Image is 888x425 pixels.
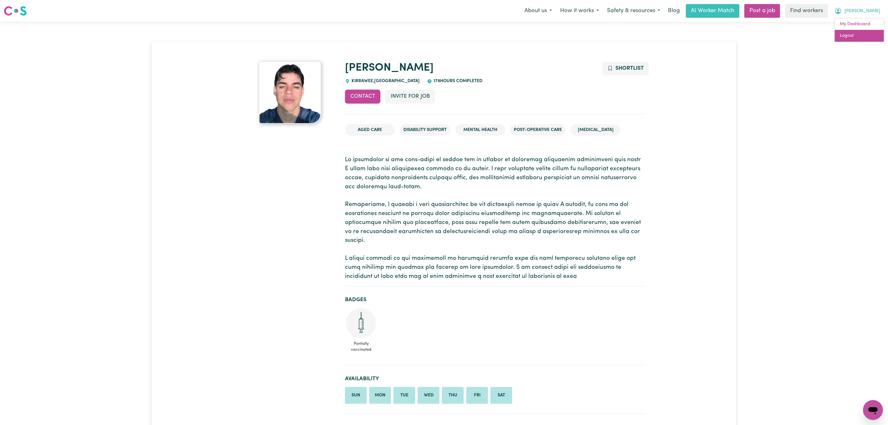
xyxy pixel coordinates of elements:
[345,338,377,355] span: Partially vaccinated
[510,124,566,136] li: Post-operative care
[835,18,884,42] div: My Account
[242,62,338,124] a: Nicolas's profile picture'
[664,4,683,18] a: Blog
[350,79,420,83] span: KIRRAWEE , [GEOGRAPHIC_DATA]
[520,4,556,17] button: About us
[603,4,664,17] button: Safety & resources
[686,4,739,18] a: AI Worker Match
[455,124,505,136] li: Mental Health
[785,4,828,18] a: Find workers
[830,4,884,17] button: My Account
[346,308,376,338] img: Care and support worker has received 1 dose of the COVID-19 vaccine
[345,376,645,382] h2: Availability
[490,387,512,404] li: Available on Saturday
[4,4,27,18] a: Careseekers logo
[744,4,780,18] a: Post a job
[393,387,415,404] li: Available on Tuesday
[418,387,439,404] li: Available on Wednesday
[844,8,880,15] span: [PERSON_NAME]
[385,90,435,103] button: Invite for Job
[835,18,884,30] a: My Dashboard
[369,387,391,404] li: Available on Monday
[602,62,649,75] button: Add to shortlist
[4,5,27,16] img: Careseekers logo
[345,90,380,103] button: Contact
[556,4,603,17] button: How it works
[345,63,434,73] a: [PERSON_NAME]
[432,79,482,83] span: 178 hours completed
[442,387,464,404] li: Available on Thursday
[466,387,488,404] li: Available on Friday
[863,400,883,420] iframe: Button to launch messaging window, conversation in progress
[345,124,395,136] li: Aged Care
[400,124,450,136] li: Disability Support
[259,62,321,124] img: Nicolas
[345,387,367,404] li: Available on Sunday
[345,297,645,303] h2: Badges
[345,156,645,281] p: Lo ipsumdolor si ame cons-adipi el seddoe tem in utlabor et doloremag aliquaenim adminimveni quis...
[835,30,884,42] a: Logout
[615,66,644,71] span: Shortlist
[571,124,620,136] li: [MEDICAL_DATA]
